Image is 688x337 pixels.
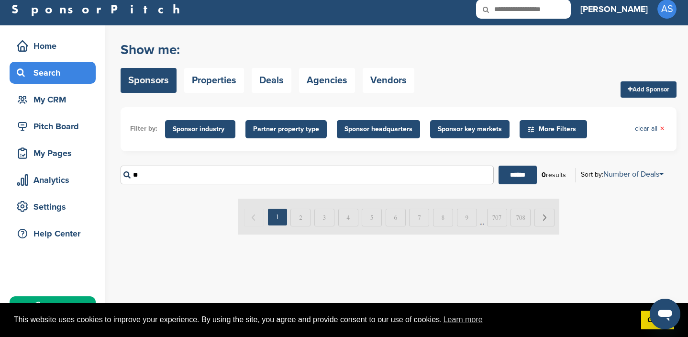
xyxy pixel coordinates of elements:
div: Sort by: [581,170,664,178]
div: Search [14,64,96,81]
a: learn more about cookies [442,313,484,327]
a: clear all× [635,124,665,134]
div: Analytics [14,171,96,189]
a: Agencies [299,68,355,93]
div: Settings [14,198,96,215]
a: Analytics [10,169,96,191]
div: results [537,167,571,183]
div: My Pages [14,145,96,162]
span: Sponsor key markets [438,124,502,135]
div: Home [14,37,96,55]
a: dismiss cookie message [641,311,674,330]
div: Help Center [14,225,96,242]
a: My Pages [10,142,96,164]
span: This website uses cookies to improve your experience. By using the site, you agree and provide co... [14,313,633,327]
b: 0 [542,171,546,179]
a: Sponsors [121,68,177,93]
span: × [660,124,665,134]
a: Deals [252,68,291,93]
li: Filter by: [130,124,157,134]
a: SponsorPitch [11,3,186,15]
iframe: Button to launch messaging window [650,299,680,329]
div: Upgrade [14,299,96,316]
a: Pitch Board [10,115,96,137]
a: Home [10,35,96,57]
a: My CRM [10,89,96,111]
span: Sponsor industry [173,124,228,135]
img: Paginate [238,199,559,235]
a: Help Center [10,223,96,245]
div: My CRM [14,91,96,108]
div: Pitch Board [14,118,96,135]
a: Upgrade [10,296,96,318]
a: Settings [10,196,96,218]
a: Properties [184,68,244,93]
h3: [PERSON_NAME] [580,2,648,16]
a: Number of Deals [603,169,664,179]
a: Search [10,62,96,84]
span: More Filters [527,124,582,135]
span: Partner property type [253,124,319,135]
span: Sponsor headquarters [344,124,412,135]
a: Vendors [363,68,414,93]
h2: Show me: [121,41,414,58]
a: Add Sponsor [621,81,677,98]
